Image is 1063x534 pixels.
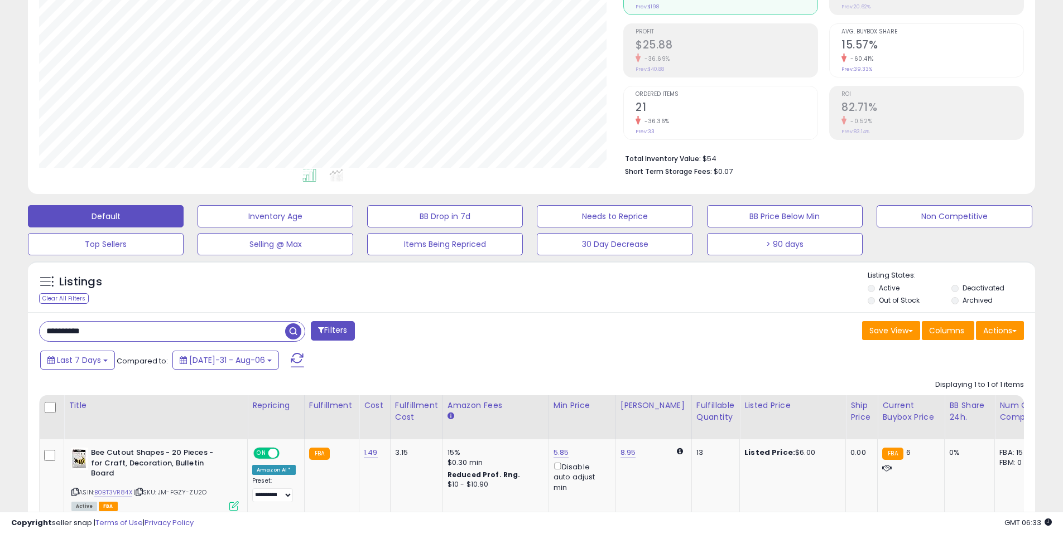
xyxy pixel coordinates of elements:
h2: 21 [636,101,817,116]
small: -36.36% [641,117,670,125]
div: $10 - $10.90 [448,480,540,489]
span: Avg. Buybox Share [841,29,1023,35]
span: [DATE]-31 - Aug-06 [189,355,265,366]
div: Cost [364,400,386,411]
button: Save View [862,321,920,340]
button: > 90 days [707,233,863,255]
div: Repricing [252,400,300,411]
div: Fulfillable Quantity [696,400,735,423]
button: Filters [311,321,354,341]
button: 30 Day Decrease [537,233,692,255]
div: FBA: 15 [999,448,1036,458]
div: ASIN: [71,448,239,509]
div: Amazon Fees [448,400,544,411]
b: Short Term Storage Fees: [625,167,712,176]
div: Min Price [554,400,611,411]
div: BB Share 24h. [949,400,990,423]
div: seller snap | | [11,518,194,528]
span: Last 7 Days [57,355,101,366]
span: Columns [929,325,964,336]
div: FBM: 0 [999,458,1036,468]
span: Profit [636,29,817,35]
button: Needs to Reprice [537,205,692,227]
a: 5.85 [554,447,569,458]
label: Archived [963,295,993,305]
h2: $25.88 [636,38,817,54]
span: All listings currently available for purchase on Amazon [71,502,97,511]
div: Current Buybox Price [882,400,940,423]
button: Inventory Age [198,205,353,227]
span: 2025-08-14 06:33 GMT [1004,517,1052,528]
div: Fulfillment Cost [395,400,438,423]
span: OFF [278,449,296,458]
small: Prev: $40.88 [636,66,664,72]
label: Deactivated [963,283,1004,293]
span: $0.07 [714,166,733,177]
button: Default [28,205,184,227]
span: | SKU: JM-FGZY-ZU2O [134,488,206,497]
img: 41BJGWpO-AL._SL40_.jpg [71,448,88,470]
b: Reduced Prof. Rng. [448,470,521,479]
a: B0BT3VR84X [94,488,132,497]
div: Num of Comp. [999,400,1040,423]
div: Disable auto adjust min [554,460,607,493]
div: 15% [448,448,540,458]
div: Title [69,400,243,411]
a: 8.95 [621,447,636,458]
span: ROI [841,91,1023,98]
small: FBA [882,448,903,460]
a: Terms of Use [95,517,143,528]
b: Listed Price: [744,447,795,458]
label: Active [879,283,900,293]
div: 3.15 [395,448,434,458]
div: Preset: [252,477,296,502]
button: BB Price Below Min [707,205,863,227]
button: Non Competitive [877,205,1032,227]
button: Items Being Repriced [367,233,523,255]
small: -60.41% [846,55,874,63]
li: $54 [625,151,1016,164]
div: Listed Price [744,400,841,411]
small: -36.69% [641,55,670,63]
button: [DATE]-31 - Aug-06 [172,351,279,370]
button: Last 7 Days [40,351,115,370]
a: 1.49 [364,447,378,458]
span: ON [254,449,268,458]
small: FBA [309,448,330,460]
div: Clear All Filters [39,293,89,304]
button: Top Sellers [28,233,184,255]
div: Amazon AI * [252,465,296,475]
div: $0.30 min [448,458,540,468]
span: Ordered Items [636,91,817,98]
b: Bee Cutout Shapes - 20 Pieces - for Craft, Decoration, Bulletin Board [91,448,227,482]
button: BB Drop in 7d [367,205,523,227]
b: Total Inventory Value: [625,154,701,163]
span: 6 [906,447,911,458]
div: 13 [696,448,731,458]
button: Columns [922,321,974,340]
h2: 15.57% [841,38,1023,54]
strong: Copyright [11,517,52,528]
div: 0% [949,448,986,458]
a: Privacy Policy [145,517,194,528]
span: FBA [99,502,118,511]
small: Amazon Fees. [448,411,454,421]
div: $6.00 [744,448,837,458]
small: Prev: 39.33% [841,66,872,72]
button: Actions [976,321,1024,340]
div: Fulfillment [309,400,354,411]
div: [PERSON_NAME] [621,400,687,411]
div: 0.00 [850,448,869,458]
button: Selling @ Max [198,233,353,255]
small: Prev: $198 [636,3,659,10]
label: Out of Stock [879,295,920,305]
small: Prev: 83.14% [841,128,869,135]
div: Displaying 1 to 1 of 1 items [935,380,1024,390]
small: Prev: 20.62% [841,3,870,10]
p: Listing States: [868,270,1035,281]
div: Ship Price [850,400,873,423]
h2: 82.71% [841,101,1023,116]
h5: Listings [59,274,102,290]
span: Compared to: [117,356,168,366]
small: -0.52% [846,117,872,125]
